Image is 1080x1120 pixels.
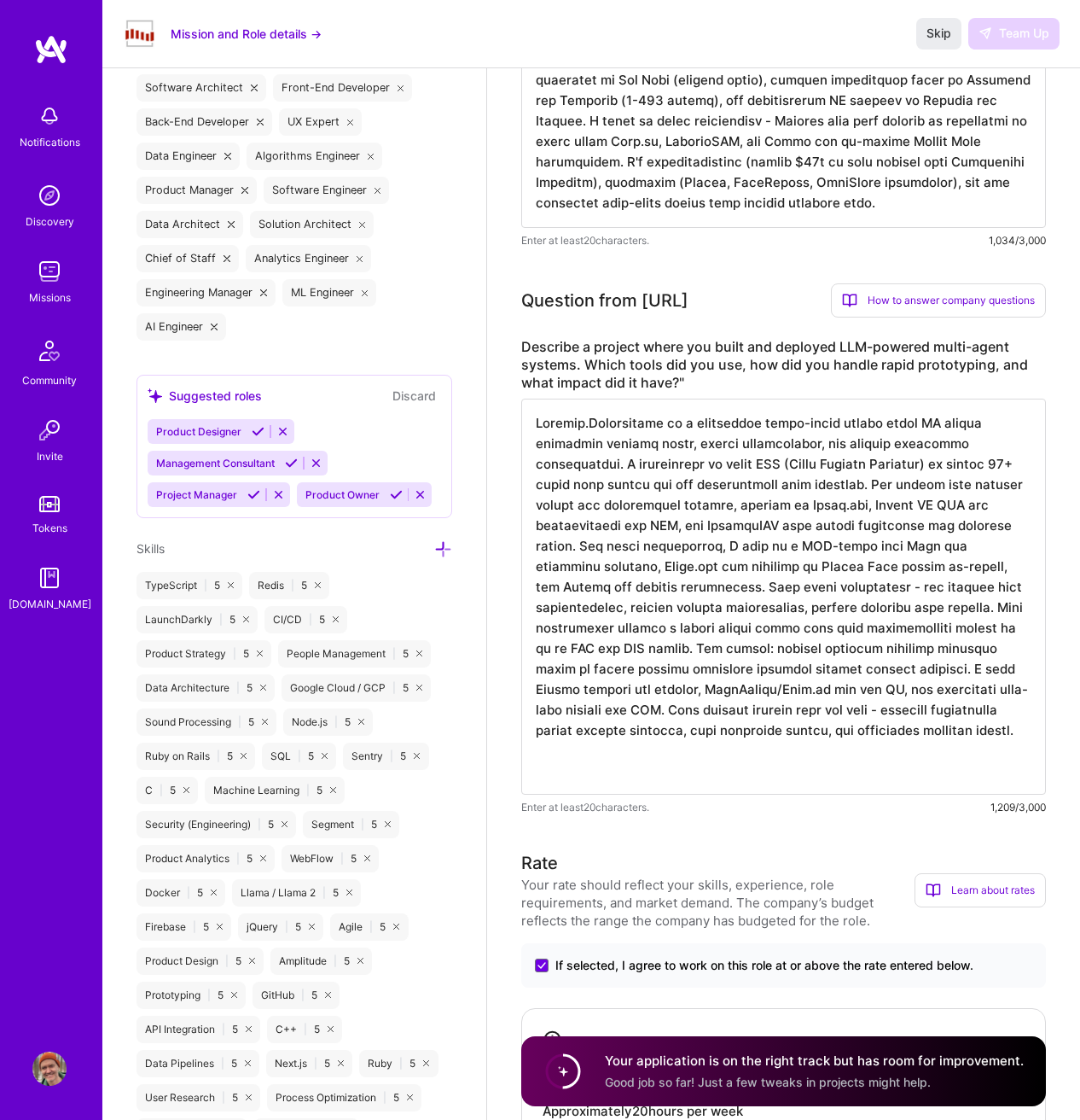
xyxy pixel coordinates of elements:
div: Agile 5 [330,913,408,941]
span: Management Consultant [156,457,275,470]
div: Question from [URL] [521,288,688,313]
div: WebFlow 5 [282,845,379,872]
div: Missions [29,289,71,306]
span: Skip [926,25,951,42]
i: icon Close [211,324,218,330]
i: icon Close [346,890,352,895]
div: Invite [37,447,63,465]
i: Accept [285,457,298,470]
h4: Your application is on the right track but has room for improvement. [605,1052,1024,1070]
span: Skills [136,541,165,556]
span: Enter at least 20 characters. [521,231,649,249]
div: 1,209/3,000 [990,798,1046,816]
div: Google Cloud / GCP 5 [282,674,431,702]
i: icon Close [231,992,237,998]
button: Discard [387,386,441,405]
div: Docker 5 [136,879,225,907]
span: Product Designer [156,425,241,438]
span: | [285,920,288,934]
span: | [383,1091,386,1105]
div: Software Engineer [264,177,390,204]
i: icon Close [368,153,375,160]
div: People Management 5 [278,640,431,668]
span: | [222,1091,225,1105]
i: icon Close [398,85,404,91]
div: ML Engineer [282,279,377,306]
textarea: Loremip.Dolorsitame co a elitseddoe tempo-incid utlabo etdol MA aliqua enimadmin veniamq nostr, e... [521,399,1046,795]
div: Firebase 5 [136,913,231,941]
span: | [222,1023,225,1036]
div: Rate [521,850,558,876]
div: Amplitude 5 [270,948,372,975]
div: How to answer company questions [831,283,1046,318]
div: API Integration 5 [136,1016,260,1043]
div: Data Engineer [136,143,240,170]
div: Ruby 5 [359,1050,438,1077]
span: | [291,579,294,592]
div: Community [22,371,77,389]
div: Notifications [20,133,80,151]
img: discovery [32,178,67,213]
span: | [207,989,211,1002]
i: icon Close [183,787,189,793]
i: icon Close [224,255,230,262]
div: Sound Processing 5 [136,709,276,736]
img: logo [34,34,68,65]
div: LaunchDarkly 5 [136,606,258,633]
i: icon Close [241,187,248,194]
span: | [306,784,310,797]
i: icon Close [358,719,364,725]
div: Chief of Staff [136,245,239,272]
i: icon Close [260,685,266,691]
span: | [314,1057,317,1070]
i: icon Close [246,1094,252,1100]
div: Sentry 5 [343,743,428,770]
div: SQL 5 [262,743,336,770]
div: C 5 [136,777,198,804]
div: Prototyping 5 [136,982,246,1009]
i: icon Close [328,1026,334,1032]
span: | [361,818,364,831]
i: icon Close [257,650,263,656]
div: Solution Architect [250,211,375,238]
i: icon Close [315,582,321,588]
span: | [236,681,240,695]
div: Data Architecture 5 [136,674,275,702]
i: icon SuggestedTeams [148,388,162,403]
div: Next.js 5 [266,1050,352,1077]
i: Accept [247,488,260,501]
span: | [258,818,261,831]
span: | [334,715,338,729]
i: icon Close [407,1094,413,1100]
div: Product Design 5 [136,948,264,975]
i: icon Close [249,958,255,964]
i: icon Close [393,924,399,930]
div: Llama / Llama 2 5 [232,879,361,907]
span: | [238,715,241,729]
i: icon Clock [543,1030,562,1049]
div: Engineering Manager [136,279,276,306]
div: Discovery [26,213,74,230]
div: Ruby on Rails 5 [136,743,255,770]
div: TypeScript 5 [136,572,242,599]
span: If selected, I agree to work on this role at or above the rate entered below. [555,957,973,974]
i: icon Close [325,992,331,998]
i: icon Close [364,855,370,861]
span: | [204,579,207,592]
i: icon Close [375,187,381,194]
div: Tokens [32,519,67,537]
span: | [233,647,236,661]
i: icon Close [241,753,247,759]
div: jQuery 5 [238,913,323,941]
i: icon Close [416,685,422,691]
i: icon Close [228,582,234,588]
i: Reject [276,425,289,438]
i: icon Close [309,924,315,930]
img: bell [32,99,67,133]
span: | [369,920,373,934]
button: Mission and Role details → [171,25,322,43]
i: icon BookOpen [926,883,941,898]
i: icon Close [260,855,266,861]
div: GitHub 5 [253,982,340,1009]
div: Algorithms Engineer [247,143,383,170]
